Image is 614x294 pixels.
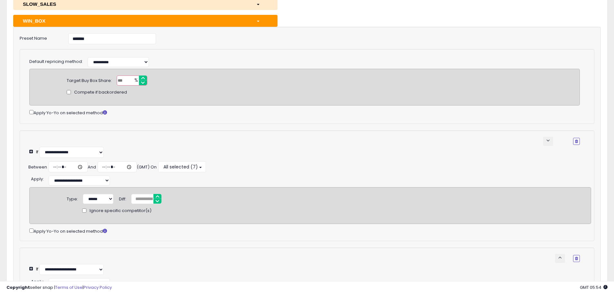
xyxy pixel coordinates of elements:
[67,76,112,84] div: Target Buy Box Share:
[557,255,563,261] span: keyboard_arrow_up
[18,1,251,7] div: SLOW_SALES
[15,33,63,42] label: Preset Name
[545,137,551,144] span: keyboard_arrow_down
[74,89,127,96] span: Compete if backordered
[29,59,83,65] label: Default repricing method:
[88,164,96,170] div: And
[131,76,141,86] span: %
[90,208,151,214] span: Ignore specific competitor(s)
[13,15,278,27] button: WIN_BOX
[543,137,553,146] button: keyboard_arrow_down
[18,17,251,24] div: WIN_BOX
[29,109,580,116] div: Apply Yo-Yo on selected method
[137,164,157,170] div: (GMT) On
[29,227,591,235] div: Apply Yo-Yo on selected method
[31,277,44,285] div: :
[575,139,578,143] i: Remove Condition
[67,194,78,202] div: Type:
[31,176,43,182] span: Apply
[575,257,578,260] i: Remove Condition
[31,174,44,182] div: :
[158,161,206,172] button: All selected (7)
[555,254,565,263] button: keyboard_arrow_up
[83,284,112,290] a: Privacy Policy
[162,164,198,170] span: All selected (7)
[6,284,30,290] strong: Copyright
[580,284,608,290] span: 2025-09-10 05:54 GMT
[6,285,112,291] div: seller snap | |
[55,284,83,290] a: Terms of Use
[119,194,126,202] div: Diff:
[31,279,43,285] span: Apply
[28,164,47,170] div: Between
